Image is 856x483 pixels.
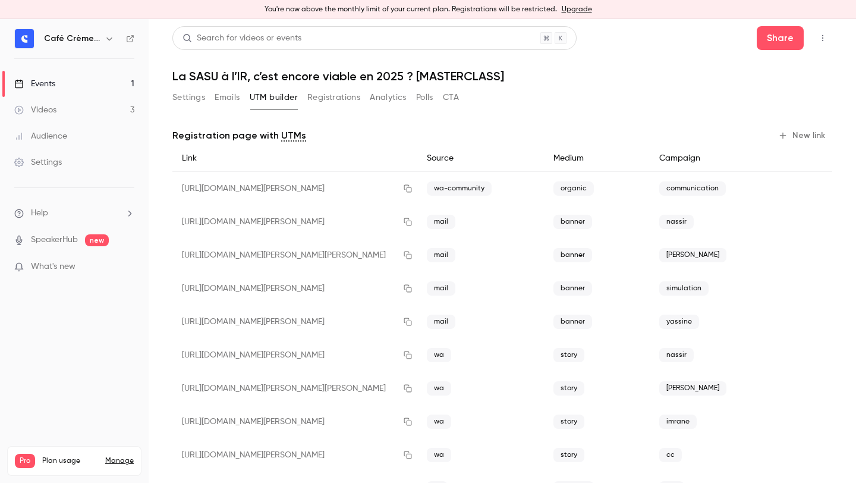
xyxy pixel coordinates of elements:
div: [URL][DOMAIN_NAME][PERSON_NAME] [172,272,417,305]
span: story [553,348,584,362]
span: wa [427,448,451,462]
div: [URL][DOMAIN_NAME][PERSON_NAME] [172,338,417,372]
span: [PERSON_NAME] [659,248,726,262]
h1: La SASU à l’IR, c’est encore viable en 2025 ? [MASTERCLASS] [172,69,832,83]
p: Registration page with [172,128,306,143]
span: What's new [31,261,75,273]
div: [URL][DOMAIN_NAME][PERSON_NAME] [172,405,417,438]
div: Settings [14,156,62,168]
div: [URL][DOMAIN_NAME][PERSON_NAME] [172,205,417,239]
div: Audience [14,130,67,142]
span: simulation [659,281,709,296]
span: Pro [15,454,35,468]
span: organic [553,181,594,196]
div: Events [14,78,55,90]
div: [URL][DOMAIN_NAME][PERSON_NAME][PERSON_NAME] [172,372,417,405]
h6: Café Crème Club [44,33,100,45]
span: [PERSON_NAME] [659,381,726,396]
button: Settings [172,88,205,107]
button: Share [757,26,804,50]
span: wa-community [427,181,492,196]
span: communication [659,181,726,196]
span: Plan usage [42,456,98,466]
span: nassir [659,348,694,362]
span: banner [553,215,592,229]
span: cc [659,448,682,462]
span: story [553,448,584,462]
span: mail [427,281,455,296]
a: UTMs [281,128,306,143]
button: New link [773,126,832,145]
span: new [85,234,109,246]
span: banner [553,281,592,296]
div: [URL][DOMAIN_NAME][PERSON_NAME] [172,438,417,472]
button: Registrations [307,88,360,107]
span: yassine [659,315,699,329]
span: imrane [659,415,697,429]
span: story [553,415,584,429]
a: Upgrade [562,5,592,14]
div: Medium [544,145,650,172]
div: Campaign [650,145,776,172]
span: mail [427,315,455,329]
span: banner [553,315,592,329]
img: Café Crème Club [15,29,34,48]
span: Help [31,207,48,219]
span: nassir [659,215,694,229]
button: Analytics [370,88,407,107]
button: UTM builder [250,88,298,107]
button: Polls [416,88,433,107]
span: mail [427,248,455,262]
span: banner [553,248,592,262]
div: [URL][DOMAIN_NAME][PERSON_NAME] [172,305,417,338]
div: Search for videos or events [182,32,301,45]
a: Manage [105,456,134,466]
button: CTA [443,88,459,107]
div: [URL][DOMAIN_NAME][PERSON_NAME] [172,172,417,206]
span: wa [427,348,451,362]
li: help-dropdown-opener [14,207,134,219]
a: SpeakerHub [31,234,78,246]
span: mail [427,215,455,229]
div: Link [172,145,417,172]
span: story [553,381,584,396]
div: [URL][DOMAIN_NAME][PERSON_NAME][PERSON_NAME] [172,239,417,272]
div: Videos [14,104,56,116]
button: Emails [215,88,240,107]
div: Source [417,145,544,172]
span: wa [427,381,451,396]
span: wa [427,415,451,429]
